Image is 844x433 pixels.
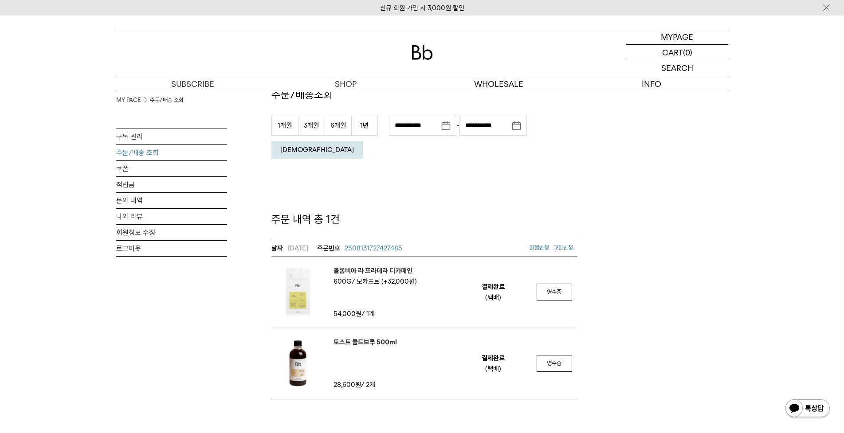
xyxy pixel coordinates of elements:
[661,29,693,44] p: MYPAGE
[482,281,505,292] em: 결제완료
[271,212,577,227] p: 주문 내역 총 1건
[334,310,361,318] strong: 54,000원
[575,76,728,92] p: INFO
[271,243,308,254] em: [DATE]
[422,76,575,92] p: WHOLESALE
[661,60,693,76] p: SEARCH
[662,45,683,60] p: CART
[116,225,227,240] a: 회원정보 수정
[547,289,561,295] span: 영수증
[334,277,355,285] span: 600g
[271,265,325,319] img: 콜롬비아 라 프라데라 디카페인
[116,145,227,160] a: 주문/배송 조회
[345,244,402,252] span: 2508131727427485
[351,116,378,136] button: 1년
[785,398,831,420] img: 카카오톡 채널 1:1 채팅 버튼
[485,363,501,374] div: (택배)
[271,116,298,136] button: 1개월
[280,146,354,154] em: [DEMOGRAPHIC_DATA]
[537,284,572,300] a: 영수증
[485,292,501,303] div: (택배)
[537,355,572,372] a: 영수증
[269,76,422,92] a: SHOP
[380,4,464,12] a: 신규 회원 가입 시 3,000원 할인
[271,337,325,390] img: 토스트 콜드브루 500ml
[116,161,227,176] a: 쿠폰
[334,265,417,276] a: 콜롬비아 라 프라데라 디카페인
[116,209,227,224] a: 나의 리뷰
[334,379,375,390] td: / 2개
[357,277,417,285] span: 모카포트 (+32,000원)
[334,337,397,347] a: 토스트 콜드브루 500ml
[116,129,227,144] a: 구독 관리
[626,29,728,45] a: MYPAGE
[116,76,269,92] a: SUBSCRIBE
[412,45,433,60] img: 로고
[482,353,505,363] em: 결제완료
[116,241,227,256] a: 로그아웃
[298,116,325,136] button: 3개월
[317,243,402,254] a: 2508131727427485
[547,360,561,367] span: 영수증
[271,87,577,102] p: 주문/배송조회
[325,116,351,136] button: 6개월
[334,381,361,389] strong: 28,600원
[150,96,184,105] a: 주문/배송 조회
[116,96,141,105] a: MY PAGE
[116,193,227,208] a: 문의 내역
[683,45,692,60] p: (0)
[116,177,227,192] a: 적립금
[389,116,527,136] div: -
[530,244,549,251] a: 환불신청
[271,141,363,159] button: [DEMOGRAPHIC_DATA]
[554,244,573,251] a: 교환신청
[626,45,728,60] a: CART (0)
[334,308,409,319] td: / 1개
